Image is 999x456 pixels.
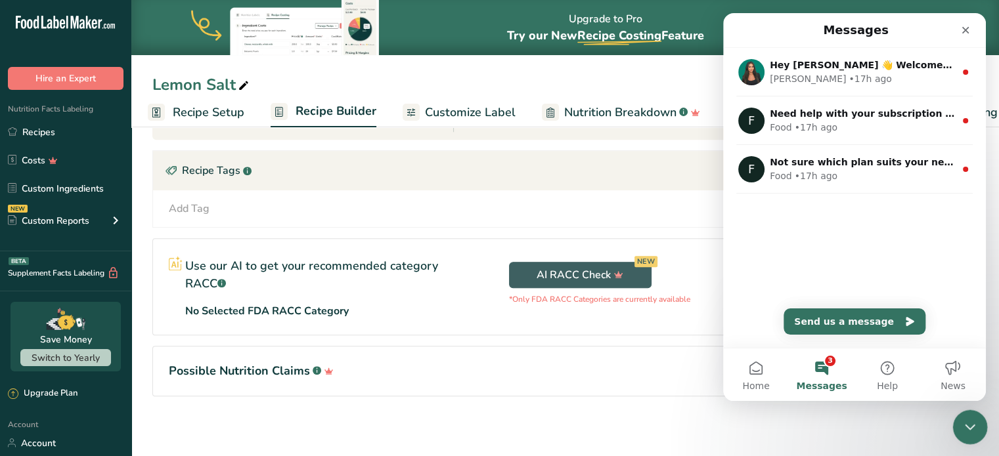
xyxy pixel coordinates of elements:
div: Custom Reports [8,214,89,228]
span: Recipe Builder [296,102,376,120]
div: Add Tag [169,201,210,217]
div: • 17h ago [72,156,114,170]
div: NEW [8,205,28,213]
button: Help [131,335,197,388]
div: Upgrade to Pro [507,1,704,55]
button: AI RACC Check NEW [509,262,652,288]
div: Lemon Salt [152,73,252,96]
div: Food [47,156,69,170]
span: Messages [73,368,123,377]
div: Recipe Tags [153,151,759,190]
iframe: Intercom live chat [953,410,988,445]
p: *Only FDA RACC Categories are currently available [509,293,690,305]
a: Recipe Builder [271,96,376,128]
iframe: Intercom live chat [723,13,986,401]
h1: Possible Nutrition Claims [169,362,744,380]
span: Home [19,368,46,377]
span: Recipe Costing [577,28,661,43]
div: [PERSON_NAME] [47,59,123,73]
button: News [197,335,263,388]
button: Hire an Expert [8,67,123,90]
div: Upgrade Plan [8,387,78,400]
span: Not sure which plan suits your needs? Let’s chat! [47,144,303,154]
a: Recipe Setup [148,98,244,127]
div: Food [47,108,69,121]
div: • 17h ago [125,59,168,73]
span: Need help with your subscription plan? We're just a message away! [47,95,398,106]
span: Nutrition Breakdown [564,104,677,121]
p: No Selected FDA RACC Category [185,303,349,319]
div: Save Money [40,333,92,346]
span: News [217,368,242,377]
p: Use our AI to get your recommended category RACC [185,257,441,293]
button: Messages [66,335,131,388]
a: Nutrition Breakdown [542,98,700,127]
span: Hey [PERSON_NAME] 👋 Welcome to Food Label Maker🙌 Take a look around! If you have any questions, j... [47,47,726,57]
span: Recipe Setup [173,104,244,121]
div: Profile image for Food [15,143,41,169]
div: NEW [634,256,657,267]
span: Switch to Yearly [32,352,100,364]
div: Profile image for Food [15,94,41,121]
div: • 17h ago [72,108,114,121]
span: Try our New Feature [507,28,704,43]
span: Help [154,368,175,377]
a: Customize Label [403,98,516,127]
button: Switch to Yearly [20,349,111,366]
span: AI RACC Check [537,267,623,283]
div: BETA [9,257,29,265]
span: Customize Label [425,104,516,121]
button: Send us a message [60,295,202,321]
